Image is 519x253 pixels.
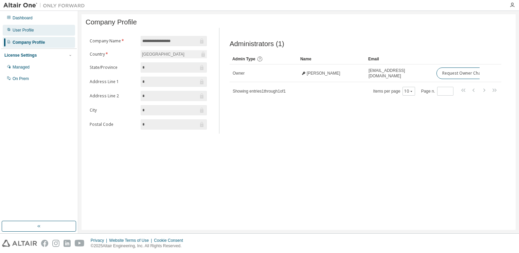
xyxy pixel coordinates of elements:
[86,18,137,26] span: Company Profile
[300,54,363,64] div: Name
[141,50,207,58] div: [GEOGRAPHIC_DATA]
[64,240,71,247] img: linkedin.svg
[75,240,85,247] img: youtube.svg
[141,51,185,58] div: [GEOGRAPHIC_DATA]
[404,89,413,94] button: 10
[90,65,137,70] label: State/Province
[307,71,340,76] span: [PERSON_NAME]
[41,240,48,247] img: facebook.svg
[369,68,430,79] span: [EMAIL_ADDRESS][DOMAIN_NAME]
[13,27,34,33] div: User Profile
[154,238,187,243] div: Cookie Consent
[373,87,415,96] span: Items per page
[4,53,37,58] div: License Settings
[91,238,109,243] div: Privacy
[233,89,286,94] span: Showing entries 1 through 1 of 1
[230,40,284,48] span: Administrators (1)
[52,240,59,247] img: instagram.svg
[421,87,453,96] span: Page n.
[13,76,29,81] div: On Prem
[91,243,187,249] p: © 2025 Altair Engineering, Inc. All Rights Reserved.
[2,240,37,247] img: altair_logo.svg
[90,52,137,57] label: Country
[90,108,137,113] label: City
[13,40,45,45] div: Company Profile
[436,67,494,79] button: Request Owner Change
[90,93,137,99] label: Address Line 2
[368,54,431,64] div: Email
[3,2,88,9] img: Altair One
[13,15,33,21] div: Dashboard
[90,122,137,127] label: Postal Code
[232,57,255,61] span: Admin Type
[90,79,137,84] label: Address Line 1
[233,71,245,76] span: Owner
[90,38,137,44] label: Company Name
[13,64,30,70] div: Managed
[109,238,154,243] div: Website Terms of Use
